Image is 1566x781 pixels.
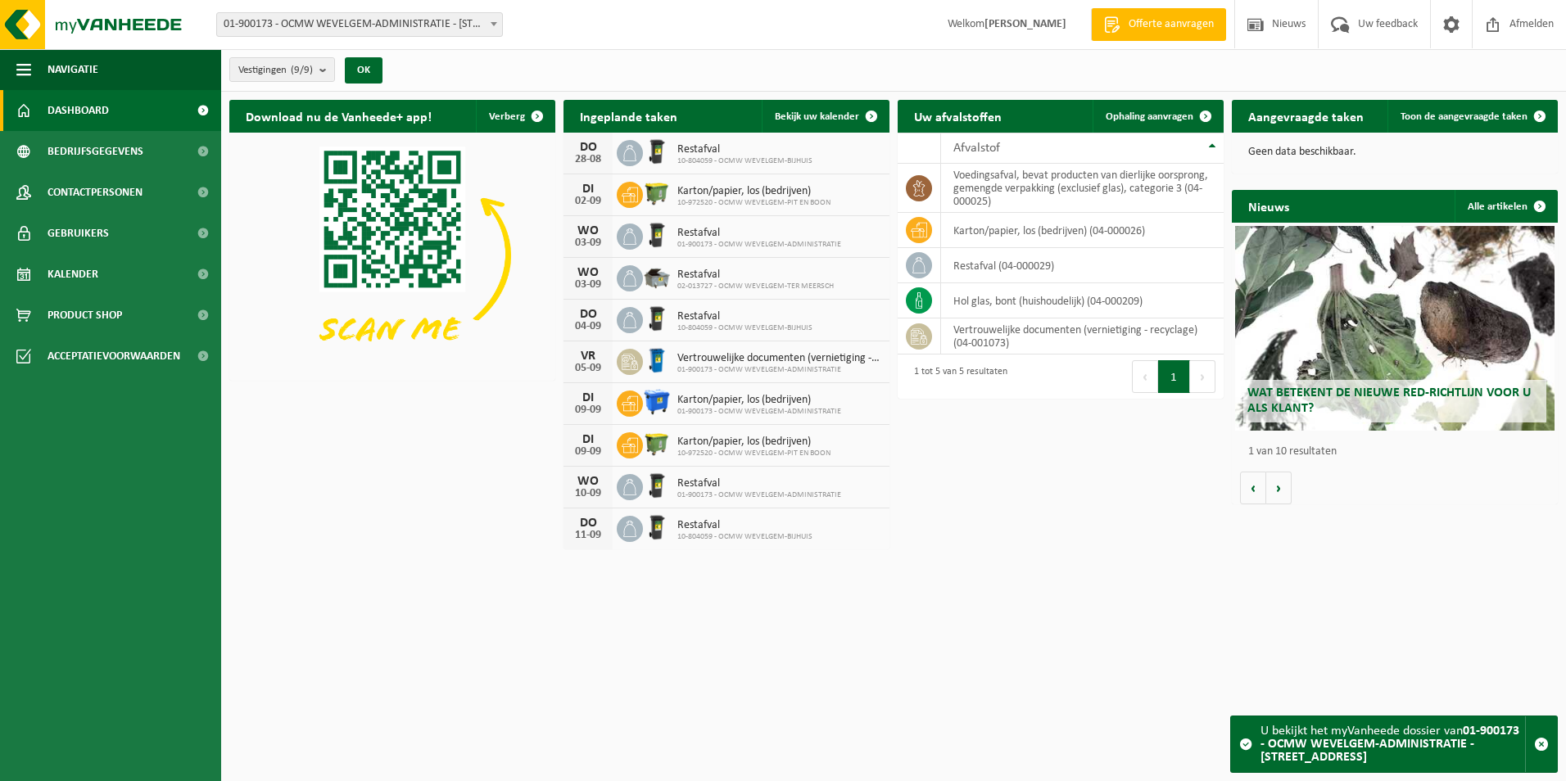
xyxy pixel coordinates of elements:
td: vertrouwelijke documenten (vernietiging - recyclage) (04-001073) [941,318,1224,354]
img: WB-0240-HPE-BK-01 [643,305,671,332]
div: DI [572,183,604,196]
span: 10-804059 - OCMW WEVELGEM-BIJHUIS [677,532,812,542]
div: 11-09 [572,530,604,541]
a: Alle artikelen [1455,190,1556,223]
img: WB-1100-HPE-GN-50 [643,430,671,458]
span: 10-804059 - OCMW WEVELGEM-BIJHUIS [677,156,812,166]
p: Geen data beschikbaar. [1248,147,1541,158]
span: 01-900173 - OCMW WEVELGEM-ADMINISTRATIE [677,490,841,500]
img: WB-1100-HPE-GN-50 [643,179,671,207]
span: Restafval [677,477,841,490]
span: Toon de aangevraagde taken [1401,111,1528,122]
span: 10-972520 - OCMW WEVELGEM-PIT EN BOON [677,198,831,208]
span: Wat betekent de nieuwe RED-richtlijn voor u als klant? [1247,386,1531,415]
p: 1 van 10 resultaten [1248,446,1550,458]
div: 02-09 [572,196,604,207]
span: 10-804059 - OCMW WEVELGEM-BIJHUIS [677,323,812,333]
a: Toon de aangevraagde taken [1387,100,1556,133]
span: Offerte aanvragen [1125,16,1218,33]
div: 09-09 [572,446,604,458]
button: Vestigingen(9/9) [229,57,335,82]
div: DO [572,517,604,530]
span: Acceptatievoorwaarden [48,336,180,377]
span: 01-900173 - OCMW WEVELGEM-ADMINISTRATIE [677,407,841,417]
a: Wat betekent de nieuwe RED-richtlijn voor u als klant? [1235,226,1555,431]
span: Navigatie [48,49,98,90]
h2: Download nu de Vanheede+ app! [229,100,448,132]
div: DO [572,141,604,154]
span: 01-900173 - OCMW WEVELGEM-ADMINISTRATIE - 8560 WEVELGEM, DEKEN JONCKHEERESTRAAT 9 [217,13,502,36]
span: Restafval [677,227,841,240]
a: Offerte aanvragen [1091,8,1226,41]
div: DI [572,433,604,446]
div: DO [572,308,604,321]
img: Download de VHEPlus App [229,133,555,377]
img: WB-0240-HPE-BK-01 [643,472,671,499]
span: Bekijk uw kalender [775,111,859,122]
span: 01-900173 - OCMW WEVELGEM-ADMINISTRATIE - 8560 WEVELGEM, DEKEN JONCKHEERESTRAAT 9 [216,12,503,37]
span: 02-013727 - OCMW WEVELGEM-TER MEERSCH [677,282,834,291]
div: 1 tot 5 van 5 resultaten [906,359,1007,395]
span: Karton/papier, los (bedrijven) [677,394,841,407]
button: Volgende [1266,472,1292,504]
span: Restafval [677,519,812,532]
h2: Nieuws [1232,190,1306,222]
div: U bekijkt het myVanheede dossier van [1260,716,1525,772]
h2: Ingeplande taken [563,100,694,132]
span: Contactpersonen [48,172,143,213]
strong: [PERSON_NAME] [984,18,1066,30]
span: Restafval [677,269,834,282]
span: Dashboard [48,90,109,131]
div: DI [572,391,604,404]
img: WB-0240-HPE-BE-09 [643,346,671,374]
span: Product Shop [48,295,122,336]
span: Verberg [489,111,525,122]
div: 03-09 [572,279,604,291]
span: Karton/papier, los (bedrijven) [677,436,831,449]
span: Bedrijfsgegevens [48,131,143,172]
div: 04-09 [572,321,604,332]
count: (9/9) [291,65,313,75]
img: WB-0240-HPE-BK-01 [643,221,671,249]
span: Restafval [677,310,812,323]
a: Ophaling aanvragen [1093,100,1222,133]
button: Previous [1132,360,1158,393]
img: WB-1100-HPE-BE-01 [643,388,671,416]
img: WB-0240-HPE-BK-01 [643,138,671,165]
span: Ophaling aanvragen [1106,111,1193,122]
td: karton/papier, los (bedrijven) (04-000026) [941,213,1224,248]
td: voedingsafval, bevat producten van dierlijke oorsprong, gemengde verpakking (exclusief glas), cat... [941,164,1224,213]
span: Restafval [677,143,812,156]
div: WO [572,475,604,488]
span: Karton/papier, los (bedrijven) [677,185,831,198]
div: 10-09 [572,488,604,499]
div: 03-09 [572,237,604,249]
span: Afvalstof [953,142,1000,155]
span: 01-900173 - OCMW WEVELGEM-ADMINISTRATIE [677,240,841,250]
td: hol glas, bont (huishoudelijk) (04-000209) [941,283,1224,318]
span: Kalender [48,254,98,295]
button: Next [1190,360,1215,393]
h2: Uw afvalstoffen [898,100,1018,132]
button: 1 [1158,360,1190,393]
button: Vorige [1240,472,1266,504]
button: Verberg [476,100,554,133]
div: WO [572,224,604,237]
img: WB-0240-HPE-BK-01 [643,513,671,541]
span: Gebruikers [48,213,109,254]
td: restafval (04-000029) [941,248,1224,283]
strong: 01-900173 - OCMW WEVELGEM-ADMINISTRATIE - [STREET_ADDRESS] [1260,725,1519,764]
span: 10-972520 - OCMW WEVELGEM-PIT EN BOON [677,449,831,458]
img: WB-5000-GAL-GY-01 [643,263,671,291]
div: 09-09 [572,404,604,416]
span: 01-900173 - OCMW WEVELGEM-ADMINISTRATIE [677,365,881,375]
button: OK [345,57,382,84]
div: WO [572,266,604,279]
h2: Aangevraagde taken [1232,100,1380,132]
span: Vestigingen [238,58,313,83]
div: 05-09 [572,363,604,374]
span: Vertrouwelijke documenten (vernietiging - recyclage) [677,352,881,365]
div: VR [572,350,604,363]
a: Bekijk uw kalender [762,100,888,133]
div: 28-08 [572,154,604,165]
